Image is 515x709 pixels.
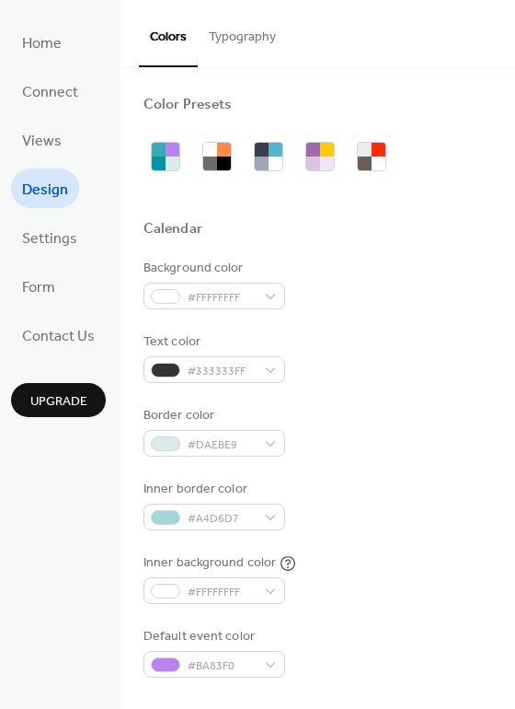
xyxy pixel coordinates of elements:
span: #333333FF [188,362,256,381]
span: #DAEBE9 [188,436,256,455]
a: Design [11,169,79,208]
div: Inner border color [143,480,281,499]
div: Border color [143,406,281,425]
span: #FFFFFFFF [188,583,256,602]
span: #BA83F0 [188,657,256,676]
span: #FFFFFFFF [188,288,256,308]
span: Views [22,127,62,156]
span: Form [22,273,55,302]
span: Upgrade [30,392,87,412]
span: Settings [22,225,77,253]
span: Home [22,29,62,58]
a: Settings [11,217,88,257]
a: Contact Us [11,315,106,354]
div: Background color [143,259,281,278]
span: Contact Us [22,322,95,351]
div: Text color [143,332,281,352]
span: Design [22,176,68,204]
a: Home [11,22,73,62]
a: Connect [11,71,89,110]
div: Color Presets [143,96,232,115]
button: Upgrade [11,383,106,417]
a: Form [11,266,66,306]
div: Inner background color [143,553,276,573]
a: Views [11,120,73,159]
span: #A4D6D7 [188,509,256,529]
div: Default event color [143,627,281,646]
span: Connect [22,78,78,107]
div: Calendar [143,220,202,239]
